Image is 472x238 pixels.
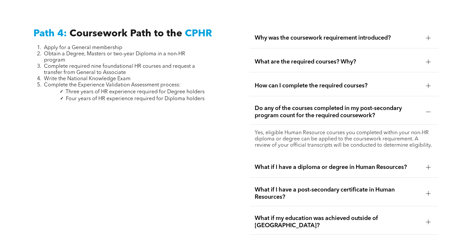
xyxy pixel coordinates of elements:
[44,45,122,50] span: Apply for a General membership
[44,82,181,88] span: Complete the Experience Validation Assessment process:
[255,34,421,42] span: Why was the coursework requirement introduced?
[44,76,130,82] span: Write the National Knowledge Exam
[66,89,205,95] span: Three years of HR experience required for Degree holders
[44,64,195,75] span: Complete required nine foundational HR courses and request a transfer from General to Associate
[255,164,421,171] span: What if I have a diploma or degree in Human Resources?
[33,29,67,39] span: Path 4:
[255,186,421,201] span: What if I have a post-secondary certificate in Human Resources?
[66,96,205,101] span: Four years of HR experience required for Diploma holders
[255,82,421,89] span: How can I complete the required courses?
[255,215,421,229] span: What if my education was achieved outside of [GEOGRAPHIC_DATA]?
[69,29,182,39] span: Coursework Path to the
[255,105,421,119] span: Do any of the courses completed in my post-secondary program count for the required coursework?
[255,130,433,149] p: Yes, eligible Human Resource courses you completed within your non-HR diploma or degree can be ap...
[44,51,185,63] span: Obtain a Degree, Masters or two-year Diploma in a non-HR program
[255,58,421,65] span: What are the required courses? Why?
[185,29,212,39] span: CPHR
